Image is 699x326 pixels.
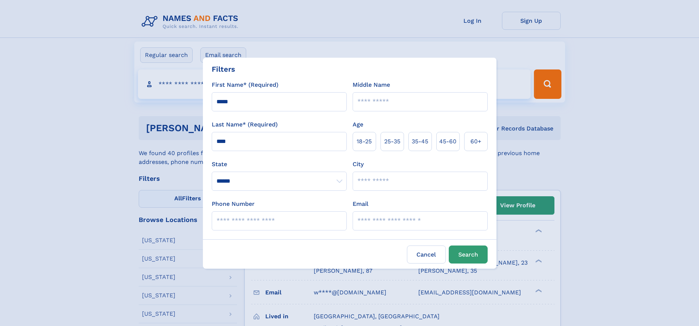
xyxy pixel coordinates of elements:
label: Middle Name [353,80,390,89]
label: State [212,160,347,169]
button: Search [449,246,488,264]
span: 60+ [470,137,481,146]
span: 25‑35 [384,137,400,146]
div: Filters [212,64,235,75]
span: 45‑60 [439,137,456,146]
label: Phone Number [212,200,255,208]
label: First Name* (Required) [212,80,278,89]
label: Email [353,200,368,208]
label: Cancel [407,246,446,264]
span: 35‑45 [412,137,428,146]
label: City [353,160,364,169]
span: 18‑25 [357,137,372,146]
label: Age [353,120,363,129]
label: Last Name* (Required) [212,120,278,129]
